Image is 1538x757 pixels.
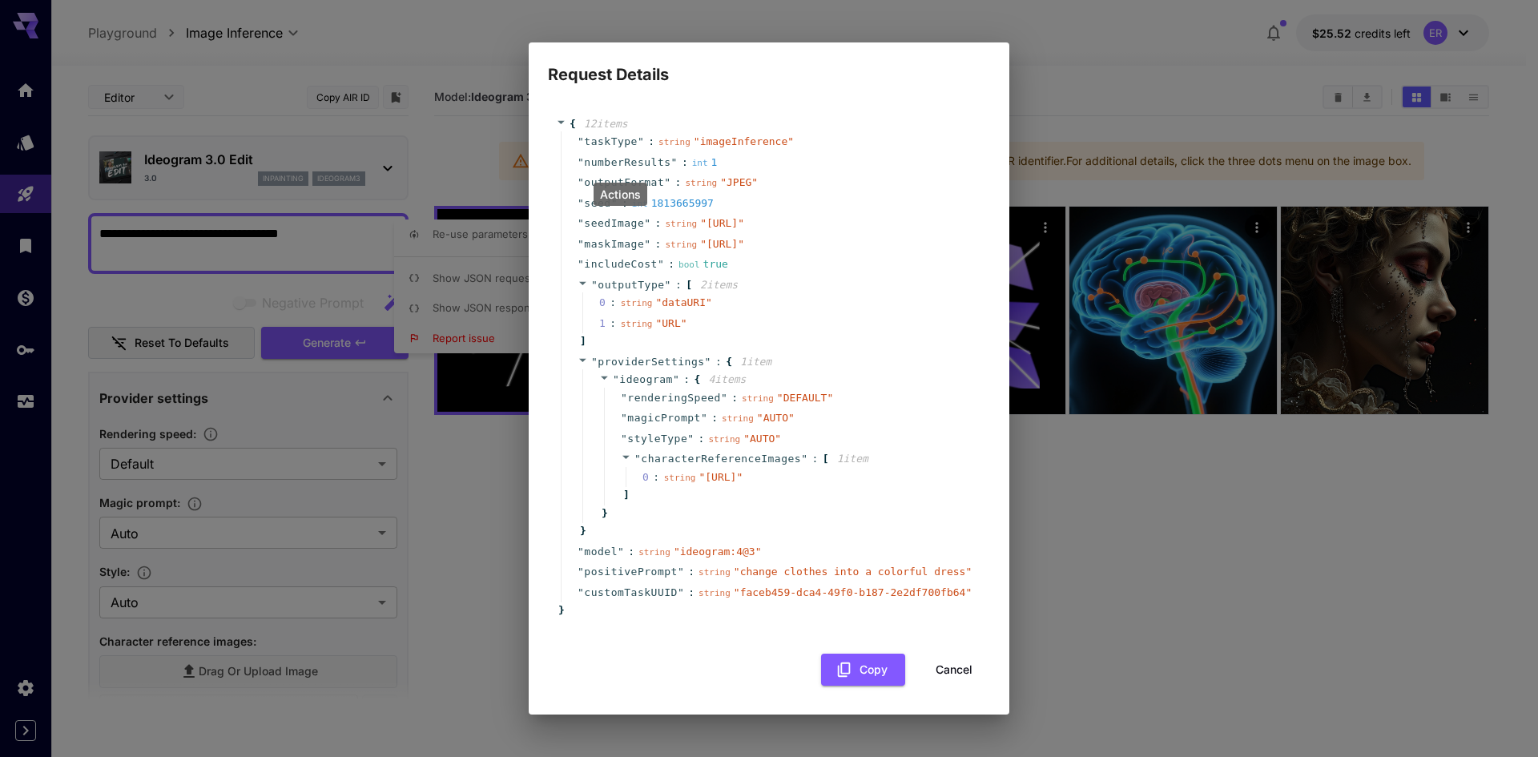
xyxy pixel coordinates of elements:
[918,654,990,687] button: Cancel
[688,564,695,580] span: :
[687,433,694,445] span: "
[584,585,678,601] span: customTaskUUID
[584,155,670,171] span: numberResults
[556,602,565,618] span: }
[584,134,638,150] span: taskType
[683,372,690,388] span: :
[777,392,833,404] span: " DEFAULT "
[699,567,731,578] span: string
[578,197,584,209] span: "
[578,135,584,147] span: "
[584,215,644,232] span: seedImage
[578,258,584,270] span: "
[638,135,644,147] span: "
[621,412,627,424] span: "
[584,564,678,580] span: positivePrompt
[599,316,621,332] span: 1
[584,544,618,560] span: model
[731,390,738,406] span: :
[686,277,692,293] span: [
[715,354,722,370] span: :
[734,586,972,598] span: " faceb459-dca4-49f0-b187-2e2df700fb64 "
[708,373,746,385] span: 4 item s
[695,372,701,388] span: {
[665,279,671,291] span: "
[720,176,758,188] span: " JPEG "
[610,295,616,311] div: :
[743,433,781,445] span: " AUTO "
[618,546,624,558] span: "
[621,392,627,404] span: "
[634,453,641,465] span: "
[621,487,630,503] span: ]
[655,215,662,232] span: :
[671,156,678,168] span: "
[578,523,586,539] span: }
[594,183,647,206] div: Actions
[621,319,653,329] span: string
[578,156,584,168] span: "
[668,256,674,272] span: :
[610,316,616,332] div: :
[584,256,658,272] span: includeCost
[584,118,628,130] span: 12 item s
[682,155,688,171] span: :
[644,238,650,250] span: "
[578,238,584,250] span: "
[705,356,711,368] span: "
[801,453,807,465] span: "
[711,410,718,426] span: :
[726,354,732,370] span: {
[655,296,711,308] span: " dataURI "
[619,373,673,385] span: ideogram
[812,451,819,467] span: :
[678,586,684,598] span: "
[678,566,684,578] span: "
[598,356,704,368] span: providerSettings
[570,116,576,132] span: {
[578,217,584,229] span: "
[734,566,972,578] span: " change clothes into a colorful dress "
[641,453,801,465] span: characterReferenceImages
[694,135,794,147] span: " imageInference "
[674,546,762,558] span: " ideogram:4@3 "
[700,279,738,291] span: 2 item s
[675,175,682,191] span: :
[584,195,610,211] span: seed
[658,137,690,147] span: string
[673,373,679,385] span: "
[837,453,868,465] span: 1 item
[688,585,695,601] span: :
[699,431,705,447] span: :
[664,473,696,483] span: string
[700,238,744,250] span: " [URL] "
[700,217,744,229] span: " [URL] "
[584,236,644,252] span: maskImage
[578,546,584,558] span: "
[621,298,653,308] span: string
[638,547,670,558] span: string
[584,175,664,191] span: outputFormat
[665,240,697,250] span: string
[578,586,584,598] span: "
[685,178,717,188] span: string
[742,393,774,404] span: string
[692,155,718,171] div: 1
[529,42,1009,87] h2: Request Details
[627,390,721,406] span: renderingSpeed
[628,544,634,560] span: :
[655,236,662,252] span: :
[621,433,627,445] span: "
[678,260,700,270] span: bool
[665,219,697,229] span: string
[627,410,701,426] span: magicPrompt
[613,373,619,385] span: "
[699,588,731,598] span: string
[599,295,621,311] span: 0
[708,434,740,445] span: string
[591,356,598,368] span: "
[599,505,608,521] span: }
[632,195,714,211] div: 1813665997
[591,279,598,291] span: "
[642,469,664,485] span: 0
